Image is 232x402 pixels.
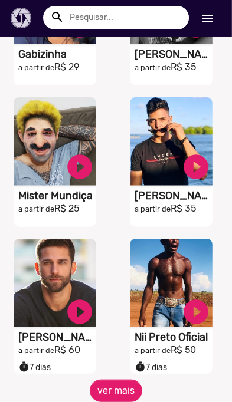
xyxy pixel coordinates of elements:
i: timer [18,358,30,373]
mat-icon: Início [201,11,215,25]
span: 7 dias [135,363,167,373]
video: S1RECADO vídeos dedicados para fãs e empresas [14,97,96,186]
i: timer [135,358,146,373]
h1: [PERSON_NAME] [135,48,213,61]
video: S1RECADO vídeos dedicados para fãs e empresas [130,239,213,327]
small: timer [135,361,146,373]
a: play_circle_filled [65,297,94,327]
h2: R$ 60 [18,344,96,355]
h2: R$ 29 [18,61,96,73]
h1: Gabizinha [18,48,96,61]
h2: R$ 50 [135,344,213,355]
small: a partir de [135,346,171,355]
small: a partir de [135,63,171,72]
img: Vídeos de famosos, vídeos personalizados de famosos, vídeos de celebridades, celebridades, presen... [11,8,31,28]
small: a partir de [18,63,54,72]
button: ver mais [90,380,142,402]
a: play_circle_filled [181,152,211,182]
mat-icon: Buscar talento [50,10,64,24]
video: S1RECADO vídeos dedicados para fãs e empresas [130,97,213,186]
input: Pesquisar... [61,6,189,29]
small: a partir de [18,205,54,213]
h1: Mister Mundiça [18,190,96,203]
h1: [PERSON_NAME] [135,190,213,203]
h1: [PERSON_NAME] [18,331,96,344]
small: a partir de [135,205,171,213]
small: a partir de [18,346,54,355]
a: play_circle_filled [181,297,211,327]
button: Início [189,7,227,28]
h2: R$ 25 [18,203,96,214]
span: 7 dias [18,363,51,373]
h1: Nii Preto Oficial [135,331,213,344]
small: timer [18,361,30,373]
a: play_circle_filled [65,152,94,182]
h2: R$ 35 [135,203,213,214]
button: Buscar talento [43,6,81,27]
h2: R$ 35 [135,61,213,73]
video: S1RECADO vídeos dedicados para fãs e empresas [14,239,96,327]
